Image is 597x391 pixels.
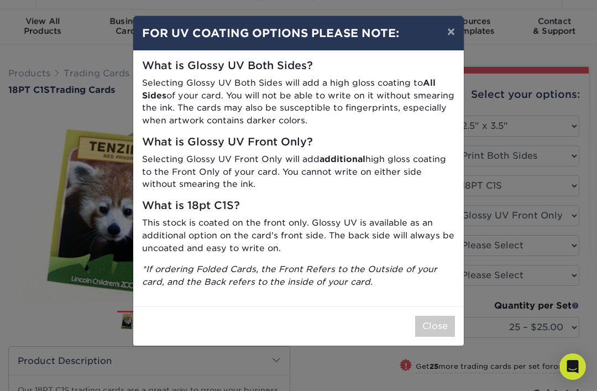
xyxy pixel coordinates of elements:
h5: What is Glossy UV Front Only? [142,136,455,149]
div: Open Intercom Messenger [559,353,586,380]
p: Selecting Glossy UV Front Only will add high gloss coating to the Front Only of your card. You ca... [142,153,455,191]
p: Selecting Glossy UV Both Sides will add a high gloss coating to of your card. You will not be abl... [142,77,455,127]
h5: What is 18pt C1S? [142,200,455,212]
button: × [438,16,464,47]
strong: All Sides [142,77,436,101]
strong: additional [320,154,365,164]
h5: What is Glossy UV Both Sides? [142,60,455,72]
h4: FOR UV COATING OPTIONS PLEASE NOTE: [142,25,455,41]
i: *If ordering Folded Cards, the Front Refers to the Outside of your card, and the Back refers to t... [142,264,437,287]
button: Close [415,316,455,337]
p: This stock is coated on the front only. Glossy UV is available as an additional option on the car... [142,217,455,254]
